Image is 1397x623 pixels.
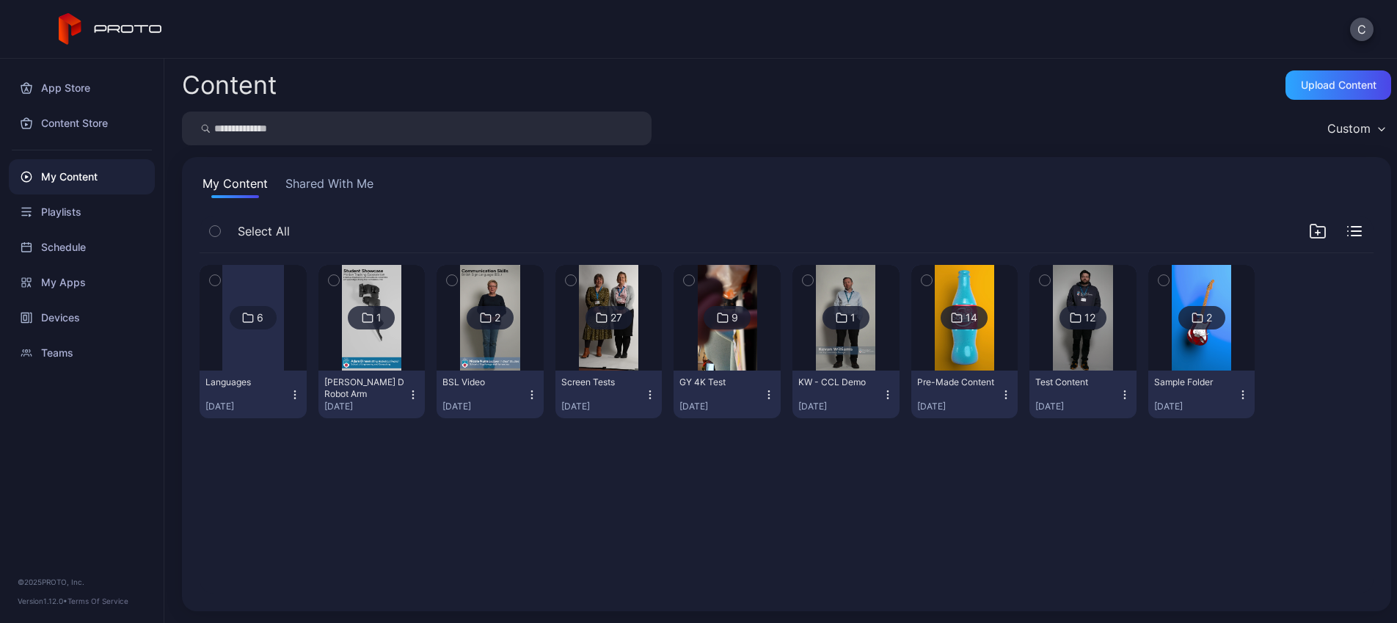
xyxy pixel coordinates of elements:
div: [DATE] [679,401,763,412]
div: Custom [1327,121,1371,136]
div: 1 [850,311,856,324]
div: 9 [732,311,738,324]
button: My Content [200,175,271,198]
div: 6 [257,311,263,324]
a: App Store [9,70,155,106]
button: BSL Video[DATE] [437,371,544,418]
span: Version 1.12.0 • [18,597,68,605]
div: Test Content [1035,376,1116,388]
a: Terms Of Service [68,597,128,605]
button: [PERSON_NAME] D Robot Arm[DATE] [318,371,426,418]
div: 2 [495,311,500,324]
div: Languages [205,376,286,388]
div: [DATE] [1035,401,1119,412]
a: Devices [9,300,155,335]
div: [DATE] [561,401,645,412]
div: [DATE] [205,401,289,412]
div: Sample Folder [1154,376,1235,388]
a: Content Store [9,106,155,141]
div: Adam D Robot Arm [324,376,405,400]
span: Select All [238,222,290,240]
a: Playlists [9,194,155,230]
button: Sample Folder[DATE] [1148,371,1255,418]
div: [DATE] [324,401,408,412]
div: [DATE] [442,401,526,412]
div: 14 [966,311,977,324]
div: [DATE] [798,401,882,412]
div: KW - CCL Demo [798,376,879,388]
div: Upload Content [1301,79,1376,91]
div: [DATE] [1154,401,1238,412]
div: GY 4K Test [679,376,760,388]
div: 27 [610,311,622,324]
div: 12 [1084,311,1095,324]
button: Custom [1320,112,1391,145]
button: Languages[DATE] [200,371,307,418]
div: Pre-Made Content [917,376,998,388]
a: My Content [9,159,155,194]
button: Upload Content [1285,70,1391,100]
button: Shared With Me [282,175,376,198]
button: Test Content[DATE] [1029,371,1137,418]
div: 1 [376,311,382,324]
button: Pre-Made Content[DATE] [911,371,1018,418]
button: GY 4K Test[DATE] [674,371,781,418]
div: BSL Video [442,376,523,388]
a: My Apps [9,265,155,300]
a: Teams [9,335,155,371]
div: © 2025 PROTO, Inc. [18,576,146,588]
div: Screen Tests [561,376,642,388]
button: KW - CCL Demo[DATE] [792,371,900,418]
button: C [1350,18,1374,41]
div: [DATE] [917,401,1001,412]
div: 2 [1206,311,1212,324]
button: Screen Tests[DATE] [555,371,663,418]
a: Schedule [9,230,155,265]
div: Content [182,73,277,98]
